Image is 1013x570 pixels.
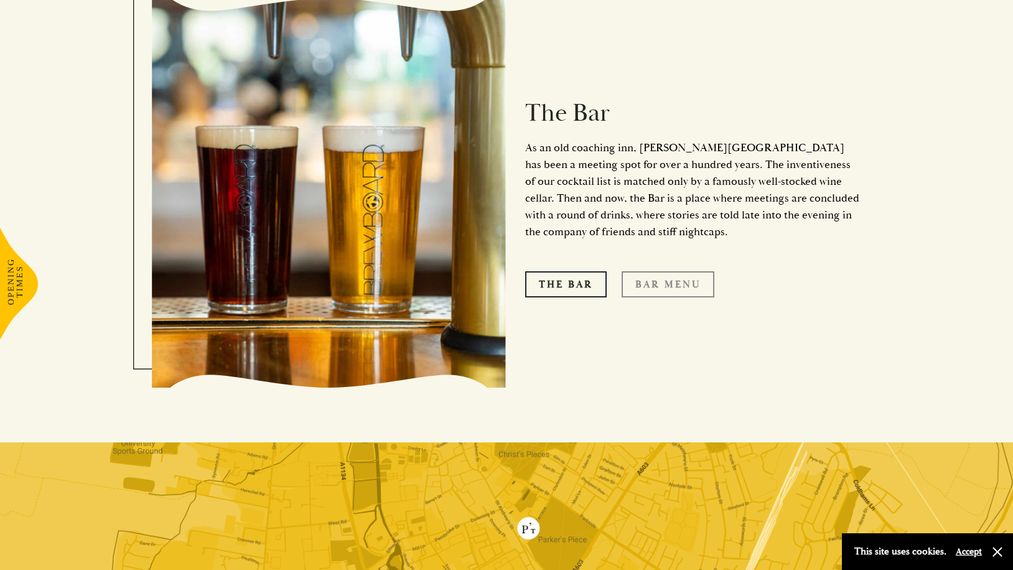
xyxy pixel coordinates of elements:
[622,271,714,297] a: Bar Menu
[525,139,861,240] p: As an old coaching inn, [PERSON_NAME][GEOGRAPHIC_DATA] has been a meeting spot for over a hundred...
[525,98,861,128] h2: The Bar
[525,271,607,297] a: The Bar
[956,546,982,558] button: Accept
[991,546,1004,558] button: Close and accept
[854,543,946,561] p: This site uses cookies.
